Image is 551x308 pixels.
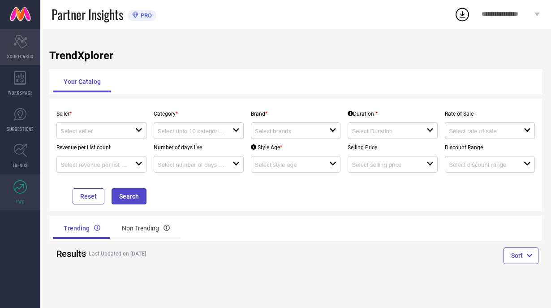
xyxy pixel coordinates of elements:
div: Non Trending [111,217,181,239]
input: Select brands [255,128,322,134]
h4: Last Updated on [DATE] [77,251,269,257]
span: FWD [16,198,25,205]
button: Sort [504,247,538,264]
span: WORKSPACE [8,89,33,96]
input: Select discount range [449,161,516,168]
p: Rate of Sale [445,111,535,117]
input: Select style age [255,161,322,168]
input: Select selling price [352,161,419,168]
input: Select number of days live [158,161,225,168]
div: Your Catalog [53,71,112,92]
span: Partner Insights [52,5,123,24]
p: Category [154,111,244,117]
input: Select upto 10 categories [158,128,225,134]
p: Revenue per List count [56,144,146,151]
h1: TrendXplorer [49,49,542,62]
div: Trending [53,217,111,239]
button: Search [112,188,146,204]
div: Duration [348,111,378,117]
span: SUGGESTIONS [7,126,34,132]
span: PRO [138,12,152,19]
div: Style Age [251,144,282,151]
p: Seller [56,111,146,117]
button: Reset [73,188,104,204]
h2: Results [56,248,69,259]
p: Brand [251,111,341,117]
p: Selling Price [348,144,438,151]
div: Open download list [454,6,470,22]
p: Discount Range [445,144,535,151]
span: SCORECARDS [7,53,34,60]
input: Select seller [60,128,128,134]
span: TRENDS [13,162,28,169]
input: Select rate of sale [449,128,516,134]
p: Number of days live [154,144,244,151]
input: Select Duration [352,128,419,134]
input: Select revenue per list count [60,161,128,168]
